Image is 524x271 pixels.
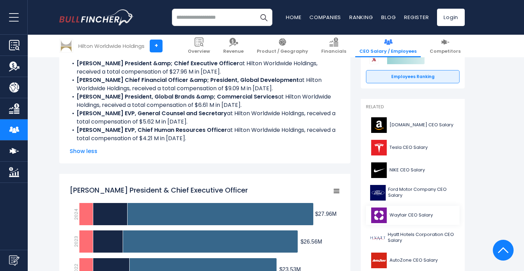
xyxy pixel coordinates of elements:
[426,35,465,57] a: Competitors
[77,76,299,84] b: [PERSON_NAME] Chief Financial Officer &amp; President, Global Development
[321,49,346,54] span: Financials
[366,104,460,110] p: Related
[390,145,428,151] span: Tesla CEO Salary
[150,40,163,52] a: +
[300,239,322,245] tspan: $26.56M
[381,14,396,21] a: Blog
[366,70,460,83] a: Employees Ranking
[390,212,433,218] span: Wayfair CEO Salary
[370,140,387,155] img: TSLA logo
[70,76,340,93] li: at Hilton Worldwide Holdings, received a total compensation of $9.09 M in [DATE].
[355,35,421,57] a: CEO Salary / Employees
[366,251,460,270] a: AutoZone CEO Salary
[370,230,386,246] img: H logo
[359,49,417,54] span: CEO Salary / Employees
[370,208,387,223] img: W logo
[70,109,340,126] li: at Hilton Worldwide Holdings, received a total compensation of $5.62 M in [DATE].
[370,117,387,133] img: AMZN logo
[286,14,301,21] a: Home
[430,49,461,54] span: Competitors
[60,39,73,52] img: HLT logo
[390,167,425,173] span: NIKE CEO Salary
[219,35,248,57] a: Revenue
[253,35,312,57] a: Product / Geography
[349,14,373,21] a: Ranking
[366,161,460,180] a: NIKE CEO Salary
[388,232,455,244] span: Hyatt Hotels Corporation CEO Salary
[70,147,340,155] span: Show less
[70,59,340,76] li: at Hilton Worldwide Holdings, received a total compensation of $27.96 M in [DATE].
[369,55,378,64] img: Marriott International competitors logo
[370,162,387,178] img: NKE logo
[223,49,244,54] span: Revenue
[184,35,214,57] a: Overview
[388,187,455,198] span: Ford Motor Company CEO Salary
[370,185,386,201] img: F logo
[317,35,350,57] a: Financials
[366,228,460,247] a: Hyatt Hotels Corporation CEO Salary
[315,211,337,217] tspan: $27.96M
[404,14,429,21] a: Register
[77,126,227,134] b: [PERSON_NAME] EVP, Chief Human Resources Officer
[73,209,79,220] text: 2024
[437,9,465,26] a: Login
[370,253,387,268] img: AZO logo
[366,183,460,202] a: Ford Motor Company CEO Salary
[366,138,460,157] a: Tesla CEO Salary
[70,126,340,143] li: at Hilton Worldwide Holdings, received a total compensation of $4.21 M in [DATE].
[59,9,134,25] a: Go to homepage
[77,59,239,67] b: [PERSON_NAME] President &amp; Chief Executive Officer
[366,116,460,135] a: [DOMAIN_NAME] CEO Salary
[255,9,272,26] button: Search
[366,206,460,225] a: Wayfair CEO Salary
[70,93,340,109] li: at Hilton Worldwide Holdings, received a total compensation of $6.61 M in [DATE].
[309,14,341,21] a: Companies
[390,257,438,263] span: AutoZone CEO Salary
[390,122,453,128] span: [DOMAIN_NAME] CEO Salary
[73,236,79,247] text: 2023
[70,185,248,195] tspan: [PERSON_NAME] President & Chief Executive Officer
[188,49,210,54] span: Overview
[59,9,134,25] img: bullfincher logo
[78,42,145,50] div: Hilton Worldwide Holdings
[257,49,308,54] span: Product / Geography
[77,93,278,101] b: [PERSON_NAME] President, Global Brands &amp; Commercial Services
[77,109,227,117] b: [PERSON_NAME] EVP, General Counsel and Secretary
